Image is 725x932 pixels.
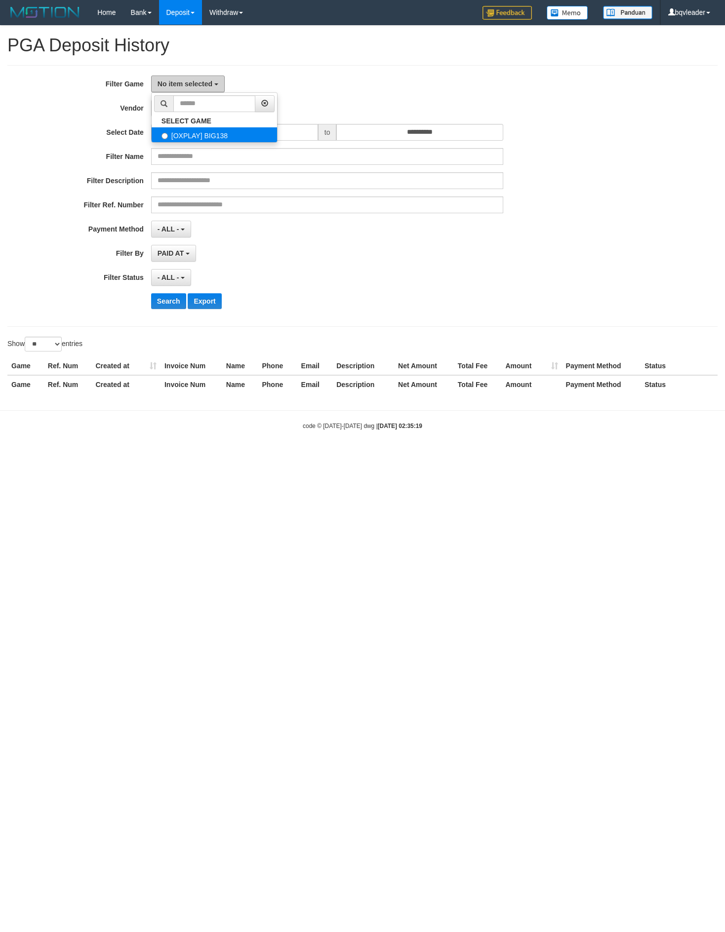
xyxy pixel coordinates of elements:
th: Net Amount [394,375,454,393]
th: Created at [91,375,161,393]
select: Showentries [25,337,62,351]
button: Export [188,293,221,309]
th: Description [332,357,394,375]
th: Status [641,375,718,393]
span: No item selected [158,80,212,88]
th: Ref. Num [44,375,92,393]
th: Invoice Num [161,375,222,393]
span: - ALL - [158,225,179,233]
img: Feedback.jpg [483,6,532,20]
button: - ALL - [151,221,191,237]
button: No item selected [151,76,225,92]
a: SELECT GAME [152,115,277,127]
img: MOTION_logo.png [7,5,82,20]
th: Status [641,357,718,375]
span: - ALL - [158,273,179,281]
label: Show entries [7,337,82,351]
th: Game [7,357,44,375]
th: Net Amount [394,357,454,375]
th: Name [222,357,258,375]
h1: PGA Deposit History [7,36,718,55]
th: Email [297,375,333,393]
th: Amount [501,375,562,393]
th: Amount [501,357,562,375]
th: Ref. Num [44,357,92,375]
img: panduan.png [603,6,652,19]
th: Payment Method [562,357,641,375]
button: Search [151,293,186,309]
th: Payment Method [562,375,641,393]
th: Description [332,375,394,393]
th: Total Fee [454,357,502,375]
small: code © [DATE]-[DATE] dwg | [303,423,422,429]
th: Email [297,357,333,375]
img: Button%20Memo.svg [547,6,588,20]
th: Invoice Num [161,357,222,375]
th: Game [7,375,44,393]
b: SELECT GAME [161,117,211,125]
button: PAID AT [151,245,196,262]
button: - ALL - [151,269,191,286]
span: to [318,124,337,141]
span: PAID AT [158,249,184,257]
th: Phone [258,375,297,393]
th: Phone [258,357,297,375]
th: Created at [91,357,161,375]
strong: [DATE] 02:35:19 [378,423,422,429]
th: Name [222,375,258,393]
label: [OXPLAY] BIG138 [152,127,277,142]
th: Total Fee [454,375,502,393]
input: [OXPLAY] BIG138 [161,133,168,139]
